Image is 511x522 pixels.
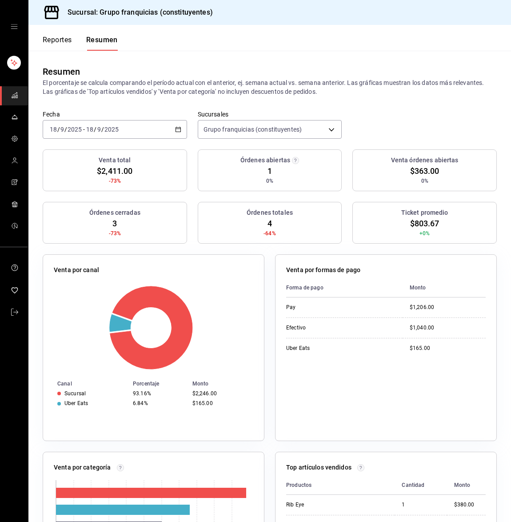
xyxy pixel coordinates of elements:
[410,345,486,352] div: $165.00
[286,278,403,297] th: Forma de pago
[421,177,428,185] span: 0%
[189,379,264,389] th: Monto
[43,36,118,51] div: navigation tabs
[267,217,272,229] span: 4
[401,208,448,217] h3: Ticket promedio
[43,379,129,389] th: Canal
[286,345,357,352] div: Uber Eats
[60,126,64,133] input: --
[43,36,72,51] button: Reportes
[286,265,360,275] p: Venta por formas de pago
[86,126,94,133] input: --
[419,229,430,237] span: +0%
[54,265,99,275] p: Venta por canal
[192,400,250,406] div: $165.00
[97,165,132,177] span: $2,411.00
[99,156,131,165] h3: Venta total
[395,476,447,495] th: Cantidad
[43,111,187,117] label: Fecha
[403,278,486,297] th: Monto
[64,400,88,406] div: Uber Eats
[410,165,439,177] span: $363.00
[133,390,185,397] div: 93.16%
[109,229,121,237] span: -73%
[447,476,486,495] th: Monto
[54,463,111,472] p: Venta por categoría
[286,463,351,472] p: Top artículos vendidos
[286,324,357,332] div: Efectivo
[402,501,439,509] div: 1
[83,126,85,133] span: -
[11,23,18,30] button: open drawer
[410,304,486,311] div: $1,206.00
[129,379,189,389] th: Porcentaje
[60,7,213,18] h3: Sucursal: Grupo franquicias (constituyentes)
[67,126,82,133] input: ----
[454,501,486,509] div: $380.00
[57,126,60,133] span: /
[109,177,121,185] span: -73%
[266,177,273,185] span: 0%
[410,217,439,229] span: $803.67
[112,217,117,229] span: 3
[204,125,302,134] span: Grupo franquicias (constituyentes)
[49,126,57,133] input: --
[286,476,395,495] th: Productos
[89,208,140,217] h3: Órdenes cerradas
[104,126,119,133] input: ----
[263,229,276,237] span: -64%
[64,126,67,133] span: /
[198,111,342,117] label: Sucursales
[286,501,357,509] div: Rib Eye
[410,324,486,332] div: $1,040.00
[286,304,357,311] div: Pay
[240,156,290,165] h3: Órdenes abiertas
[86,36,118,51] button: Resumen
[247,208,293,217] h3: Órdenes totales
[391,156,459,165] h3: Venta órdenes abiertas
[43,78,497,96] p: El porcentaje se calcula comparando el período actual con el anterior, ej. semana actual vs. sema...
[192,390,250,397] div: $2,246.00
[101,126,104,133] span: /
[94,126,96,133] span: /
[97,126,101,133] input: --
[133,400,185,406] div: 6.84%
[43,65,80,78] div: Resumen
[64,390,86,397] div: Sucursal
[267,165,272,177] span: 1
